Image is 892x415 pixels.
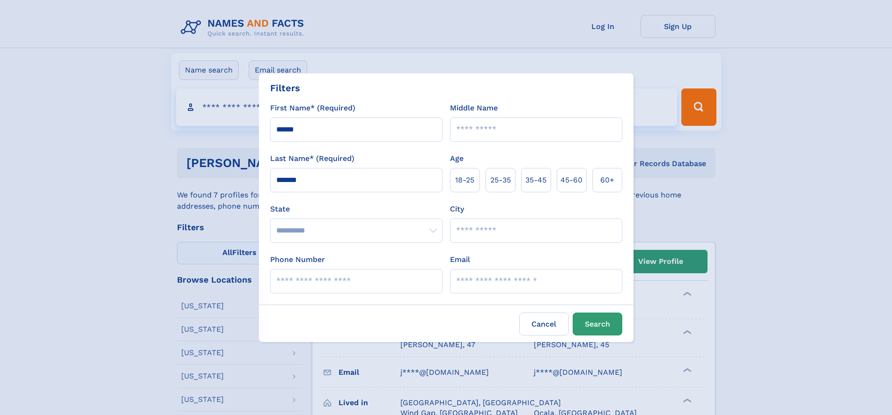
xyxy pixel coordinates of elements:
span: 25‑35 [490,175,511,186]
div: Filters [270,81,300,95]
label: Middle Name [450,102,498,114]
span: 35‑45 [525,175,546,186]
label: Age [450,153,464,164]
label: Email [450,254,470,265]
label: Cancel [519,313,569,335]
span: 45‑60 [560,175,582,186]
span: 18‑25 [455,175,474,186]
label: First Name* (Required) [270,102,355,114]
label: City [450,204,464,215]
span: 60+ [600,175,614,186]
label: State [270,204,442,215]
button: Search [573,313,622,335]
label: Last Name* (Required) [270,153,354,164]
label: Phone Number [270,254,325,265]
